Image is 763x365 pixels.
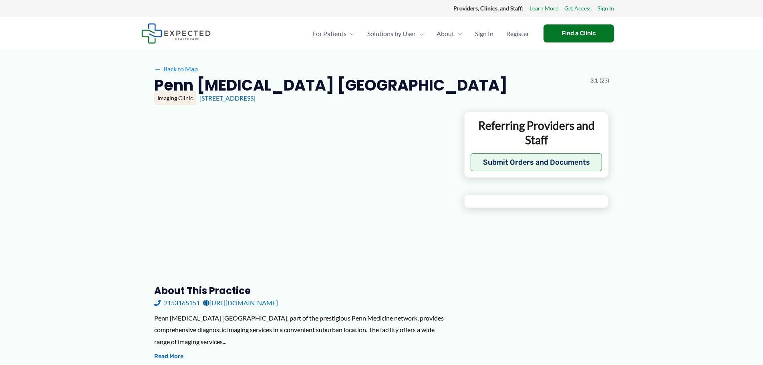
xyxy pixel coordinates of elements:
[590,75,598,86] span: 3.1
[154,297,200,309] a: 2153165151
[475,20,493,48] span: Sign In
[471,118,602,147] p: Referring Providers and Staff
[500,20,536,48] a: Register
[469,20,500,48] a: Sign In
[306,20,536,48] nav: Primary Site Navigation
[154,65,162,73] span: ←
[346,20,354,48] span: Menu Toggle
[471,153,602,171] button: Submit Orders and Documents
[199,94,256,102] a: [STREET_ADDRESS]
[453,5,523,12] strong: Providers, Clinics, and Staff:
[600,75,609,86] span: (23)
[529,3,558,14] a: Learn More
[306,20,361,48] a: For PatientsMenu Toggle
[361,20,430,48] a: Solutions by UserMenu Toggle
[367,20,416,48] span: Solutions by User
[154,352,183,361] button: Read More
[416,20,424,48] span: Menu Toggle
[430,20,469,48] a: AboutMenu Toggle
[454,20,462,48] span: Menu Toggle
[154,75,507,95] h2: Penn [MEDICAL_DATA] [GEOGRAPHIC_DATA]
[141,23,211,44] img: Expected Healthcare Logo - side, dark font, small
[313,20,346,48] span: For Patients
[154,91,196,105] div: Imaging Clinic
[544,24,614,42] a: Find a Clinic
[437,20,454,48] span: About
[564,3,592,14] a: Get Access
[598,3,614,14] a: Sign In
[203,297,278,309] a: [URL][DOMAIN_NAME]
[154,284,451,297] h3: About this practice
[154,312,451,348] div: Penn [MEDICAL_DATA] [GEOGRAPHIC_DATA], part of the prestigious Penn Medicine network, provides co...
[506,20,529,48] span: Register
[154,63,198,75] a: ←Back to Map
